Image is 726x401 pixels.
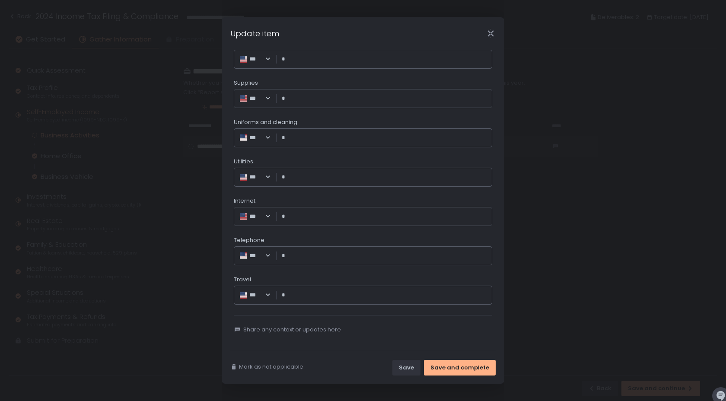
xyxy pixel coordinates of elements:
span: Travel [234,276,251,283]
span: Mark as not applicable [239,363,303,371]
div: Search for option [239,134,271,142]
div: Search for option [239,173,271,181]
input: Search for option [261,94,264,103]
div: Search for option [239,212,271,221]
div: Search for option [239,55,271,64]
span: Supplies [234,79,258,87]
input: Search for option [261,173,264,181]
input: Search for option [261,55,264,64]
input: Search for option [261,134,264,142]
div: Search for option [239,94,271,103]
input: Search for option [261,291,264,299]
div: Search for option [239,251,271,260]
div: Search for option [239,291,271,299]
span: Share any context or updates here [243,326,341,334]
button: Save [392,360,420,376]
span: Internet [234,197,255,205]
input: Search for option [261,251,264,260]
button: Save and complete [424,360,496,376]
h1: Update item [230,28,279,39]
div: Save and complete [430,364,489,372]
span: Utilities [234,158,253,165]
button: Mark as not applicable [230,363,303,371]
div: Save [399,364,414,372]
div: Close [477,29,504,38]
input: Search for option [261,212,264,221]
span: Telephone [234,236,264,244]
span: Uniforms and cleaning [234,118,297,126]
